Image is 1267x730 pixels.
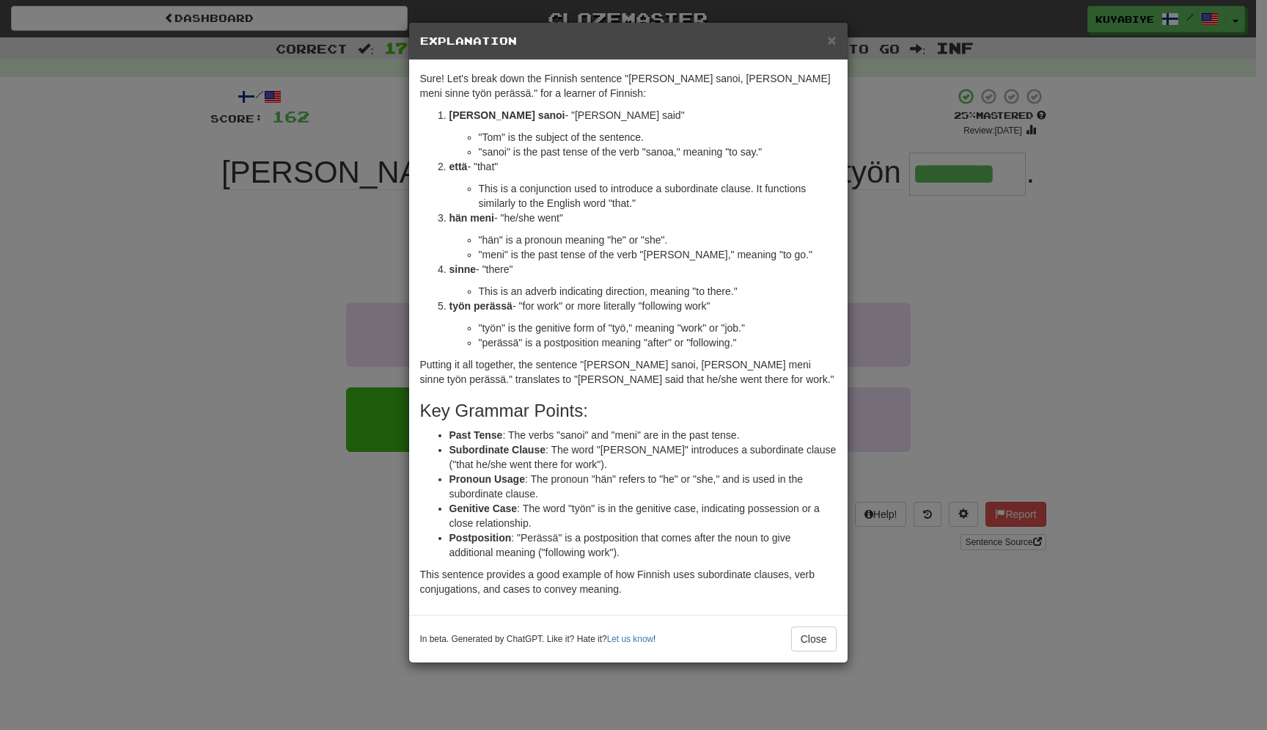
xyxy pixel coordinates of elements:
[449,300,513,312] strong: työn perässä
[449,503,518,514] strong: Genitive Case
[449,161,468,172] strong: että
[479,284,837,299] li: This is an adverb indicating direction, meaning "to there."
[449,108,837,123] p: - "[PERSON_NAME] said"
[449,428,837,442] li: : The verbs "sanoi" and "meni" are in the past tense.
[449,429,503,441] strong: Past Tense
[449,444,546,456] strong: Subordinate Clause
[827,32,836,48] button: Close
[449,473,525,485] strong: Pronoun Usage
[449,530,837,560] li: : "Perässä" is a postposition that comes after the noun to give additional meaning ("following wo...
[479,335,837,350] li: "perässä" is a postposition meaning "after" or "following."
[607,634,653,644] a: Let us know
[420,357,837,387] p: Putting it all together, the sentence "[PERSON_NAME] sanoi, [PERSON_NAME] meni sinne työn perässä...
[449,263,477,275] strong: sinne
[449,501,837,530] li: : The word "työn" is in the genitive case, indicating possession or a close relationship.
[449,212,494,224] strong: hän meni
[420,401,837,420] h3: Key Grammar Points:
[420,567,837,596] p: This sentence provides a good example of how Finnish uses subordinate clauses, verb conjugations,...
[449,472,837,501] li: : The pronoun "hän" refers to "he" or "she," and is used in the subordinate clause.
[479,145,837,159] li: "sanoi" is the past tense of the verb "sanoa," meaning "to say."
[449,442,837,472] li: : The word "[PERSON_NAME]" introduces a subordinate clause ("that he/she went there for work").
[449,532,512,544] strong: Postposition
[827,32,836,48] span: ×
[479,181,837,211] li: This is a conjunction used to introduce a subordinate clause. It functions similarly to the Engli...
[479,233,837,247] li: "hän" is a pronoun meaning "he" or "she".
[449,262,837,277] p: - "there"
[479,130,837,145] li: "Tom" is the subject of the sentence.
[449,159,837,174] p: - "that"
[449,109,565,121] strong: [PERSON_NAME] sanoi
[791,627,837,651] button: Close
[420,71,837,101] p: Sure! Let's break down the Finnish sentence "[PERSON_NAME] sanoi, [PERSON_NAME] meni sinne työn p...
[479,321,837,335] li: "työn" is the genitive form of "työ," meaning "work" or "job."
[420,34,837,48] h5: Explanation
[449,211,837,225] p: - "he/she went"
[420,633,656,646] small: In beta. Generated by ChatGPT. Like it? Hate it? !
[449,299,837,313] p: - "for work" or more literally "following work"
[479,247,837,262] li: "meni" is the past tense of the verb "[PERSON_NAME]," meaning "to go."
